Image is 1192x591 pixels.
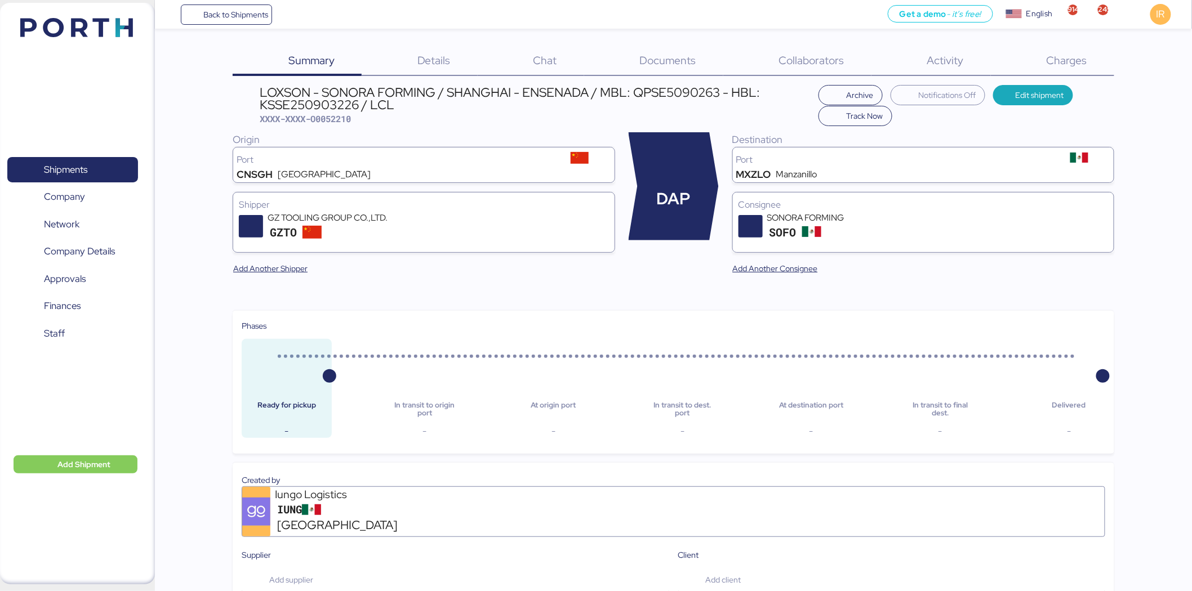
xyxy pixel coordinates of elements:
a: Company Details [7,239,138,265]
button: Add Another Consignee [724,258,827,279]
div: [GEOGRAPHIC_DATA] [278,170,371,179]
div: Origin [233,132,615,147]
span: Charges [1047,53,1087,68]
a: Company [7,184,138,210]
div: Phases [242,320,1105,332]
button: Edit shipment [993,85,1074,105]
span: Finances [44,298,81,314]
div: Shipper [239,198,608,212]
a: Back to Shipments [181,5,273,25]
span: Company [44,189,85,205]
div: MXZLO [736,170,771,179]
span: Add supplier [269,573,313,586]
button: Add Another Shipper [224,258,317,279]
span: Collaborators [779,53,844,68]
div: At destination port [775,401,847,418]
div: Port [736,155,1048,164]
button: Menu [162,5,181,24]
div: Consignee [739,198,1108,212]
div: In transit to origin port [389,401,461,418]
span: Activity [927,53,964,68]
div: - [904,424,976,438]
span: Details [417,53,451,68]
a: Finances [7,293,138,319]
div: Created by [242,474,1105,486]
span: Back to Shipments [203,8,268,21]
span: Add client [706,573,741,586]
span: Summary [288,53,335,68]
span: Shipments [44,162,87,178]
div: SONORA FORMING [767,212,902,224]
button: Track Now [819,106,892,126]
div: Delivered [1033,401,1105,418]
div: - [251,424,323,438]
span: DAP [657,187,691,211]
a: Shipments [7,157,138,183]
div: Port [237,155,549,164]
span: Add Shipment [57,458,110,471]
span: Staff [44,325,65,342]
div: LOXSON - SONORA FORMING / SHANGHAI - ENSENADA / MBL: QPSE5090263 - HBL: KSSE250903226 / LCL [260,86,813,111]
div: - [775,424,847,438]
span: Add Another Consignee [733,262,818,275]
div: In transit to dest. port [646,401,718,418]
div: Manzanillo [776,170,817,179]
div: - [646,424,718,438]
span: Archive [847,88,874,102]
div: In transit to final dest. [904,401,976,418]
span: XXXX-XXXX-O0052210 [260,113,351,124]
div: Iungo Logistics [275,487,410,502]
a: Approvals [7,266,138,292]
span: Company Details [44,243,115,259]
div: - [1033,424,1105,438]
div: English [1026,8,1052,20]
span: Documents [640,53,696,68]
span: Add Another Shipper [233,262,308,275]
div: At origin port [518,401,590,418]
button: Archive [819,85,883,105]
span: Approvals [44,271,86,287]
span: IR [1157,7,1165,21]
span: Chat [533,53,557,68]
div: GZ TOOLING GROUP CO.,LTD. [268,212,403,224]
div: Ready for pickup [251,401,323,418]
div: - [389,424,461,438]
a: Network [7,212,138,238]
span: Notifications Off [919,88,976,102]
span: Track Now [847,109,883,123]
span: Edit shipment [1016,88,1064,102]
div: - [518,424,590,438]
button: Notifications Off [891,85,985,105]
span: [GEOGRAPHIC_DATA] [277,516,397,534]
div: CNSGH [237,170,273,179]
button: Add Shipment [14,455,137,473]
div: Destination [732,132,1114,147]
span: Network [44,216,79,232]
a: Staff [7,320,138,346]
